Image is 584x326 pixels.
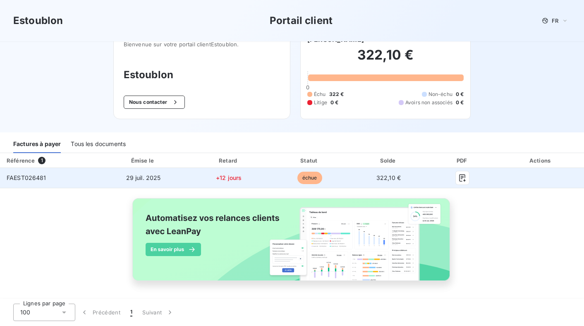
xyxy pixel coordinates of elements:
[429,156,496,165] div: PDF
[351,156,426,165] div: Solde
[329,91,344,98] span: 322 €
[314,99,327,106] span: Litige
[38,157,45,164] span: 1
[306,84,309,91] span: 0
[20,308,30,316] span: 100
[7,157,35,164] div: Référence
[456,99,464,106] span: 0 €
[216,174,242,181] span: +12 jours
[499,156,582,165] div: Actions
[405,99,452,106] span: Avoirs non associés
[125,193,459,295] img: banner
[75,304,125,321] button: Précédent
[297,172,322,184] span: échue
[13,136,61,153] div: Factures à payer
[330,99,338,106] span: 0 €
[307,47,464,72] h2: 322,10 €
[270,13,333,28] h3: Portail client
[189,156,268,165] div: Retard
[125,304,137,321] button: 1
[376,174,401,181] span: 322,10 €
[7,174,46,181] span: FAEST026481
[126,174,161,181] span: 29 juil. 2025
[124,41,280,48] span: Bienvenue sur votre portail client Estoublon .
[13,13,63,28] h3: Estoublon
[314,91,326,98] span: Échu
[124,96,185,109] button: Nous contacter
[130,308,132,316] span: 1
[71,136,126,153] div: Tous les documents
[137,304,179,321] button: Suivant
[456,91,464,98] span: 0 €
[428,91,452,98] span: Non-échu
[101,156,186,165] div: Émise le
[271,156,348,165] div: Statut
[124,67,280,82] h3: Estoublon
[552,17,558,24] span: FR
